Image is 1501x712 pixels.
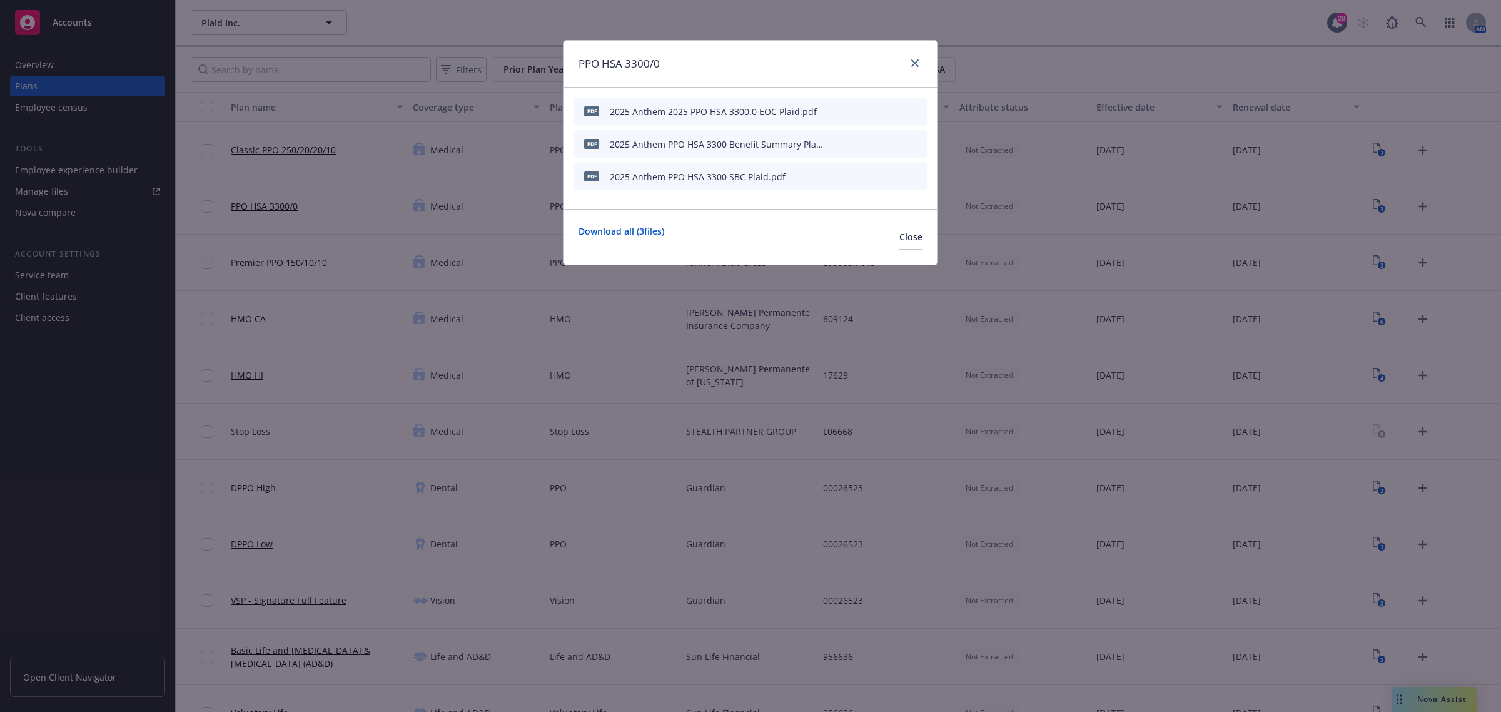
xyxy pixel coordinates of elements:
button: start extraction [846,103,861,121]
button: preview file [891,168,902,186]
span: Close [899,231,922,243]
span: pdf [584,106,599,116]
div: 2025 Anthem 2025 PPO HSA 3300.0 EOC Plaid.pdf [610,105,817,118]
button: Close [899,225,922,250]
a: Download all ( 3 files) [579,225,664,250]
button: preview file [891,135,902,153]
button: archive file [912,103,922,121]
button: archive file [912,135,922,153]
div: 2025 Anthem PPO HSA 3300 Benefit Summary Plaid.pdf [610,138,824,151]
button: download file [871,103,881,121]
h1: PPO HSA 3300/0 [579,56,660,72]
button: start extraction [846,135,861,153]
button: archive file [912,168,922,186]
div: 2025 Anthem PPO HSA 3300 SBC Plaid.pdf [610,170,786,183]
span: pdf [584,171,599,181]
button: download file [871,135,881,153]
button: preview file [891,103,902,121]
a: close [907,56,922,71]
button: start extraction [846,168,861,186]
button: download file [871,168,881,186]
span: pdf [584,139,599,148]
